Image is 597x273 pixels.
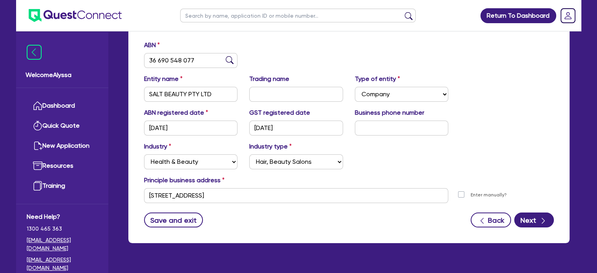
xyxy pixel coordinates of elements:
span: 1300 465 363 [27,225,98,233]
label: Industry [144,142,171,151]
img: training [33,181,42,191]
a: Resources [27,156,98,176]
a: Quick Quote [27,116,98,136]
label: Business phone number [355,108,424,117]
a: [EMAIL_ADDRESS][DOMAIN_NAME] [27,236,98,253]
img: new-application [33,141,42,150]
label: Type of entity [355,74,400,84]
img: quest-connect-logo-blue [29,9,122,22]
label: ABN [144,40,160,50]
label: GST registered date [249,108,310,117]
label: ABN registered date [144,108,208,117]
img: icon-menu-close [27,45,42,60]
a: New Application [27,136,98,156]
img: resources [33,161,42,170]
label: Trading name [249,74,289,84]
input: DD / MM / YYYY [249,121,343,136]
span: Need Help? [27,212,98,222]
span: Welcome Alyssa [26,70,99,80]
label: Industry type [249,142,292,151]
label: Principle business address [144,176,225,185]
button: Back [471,213,511,227]
button: Save and exit [144,213,203,227]
img: quick-quote [33,121,42,130]
a: Dropdown toggle [558,5,578,26]
label: Enter manually? [471,191,507,199]
a: [EMAIL_ADDRESS][DOMAIN_NAME] [27,256,98,272]
img: abn-lookup icon [226,56,234,64]
a: Dashboard [27,96,98,116]
a: Training [27,176,98,196]
button: Next [514,213,554,227]
a: Return To Dashboard [480,8,556,23]
input: Search by name, application ID or mobile number... [180,9,416,22]
input: DD / MM / YYYY [144,121,238,136]
label: Entity name [144,74,183,84]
